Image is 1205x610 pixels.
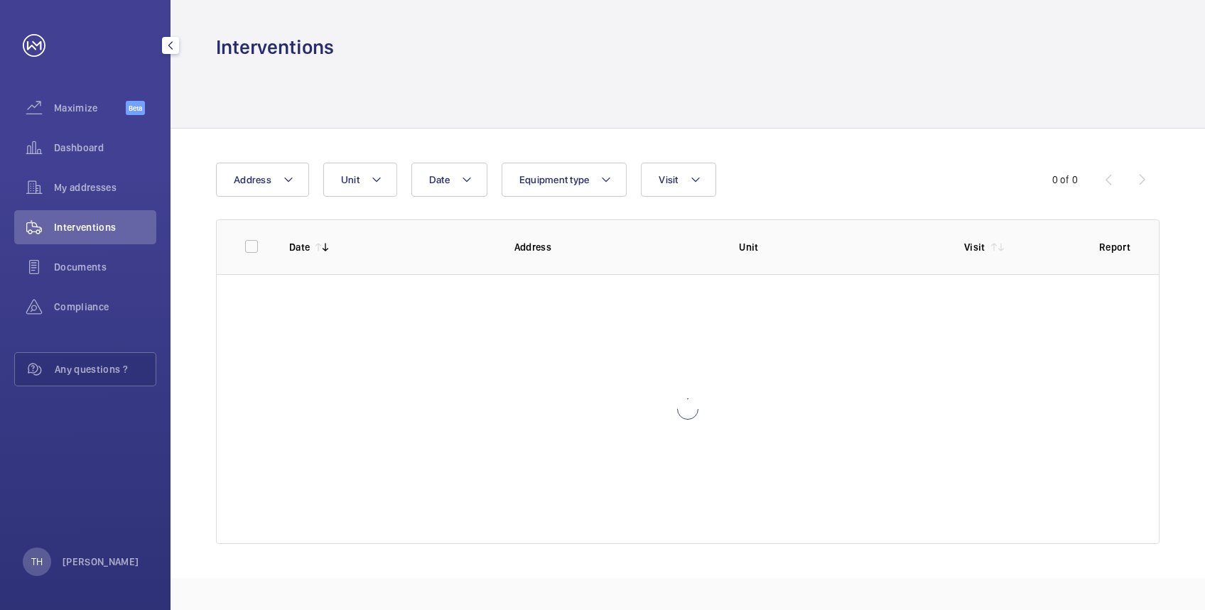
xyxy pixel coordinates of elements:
[54,101,126,115] span: Maximize
[54,141,156,155] span: Dashboard
[234,174,271,185] span: Address
[216,34,334,60] h1: Interventions
[964,240,985,254] p: Visit
[514,240,717,254] p: Address
[216,163,309,197] button: Address
[323,163,397,197] button: Unit
[54,180,156,195] span: My addresses
[54,260,156,274] span: Documents
[55,362,156,376] span: Any questions ?
[1052,173,1078,187] div: 0 of 0
[659,174,678,185] span: Visit
[502,163,627,197] button: Equipment type
[54,220,156,234] span: Interventions
[31,555,43,569] p: TH
[341,174,360,185] span: Unit
[429,174,450,185] span: Date
[54,300,156,314] span: Compliance
[641,163,715,197] button: Visit
[739,240,941,254] p: Unit
[1099,240,1130,254] p: Report
[63,555,139,569] p: [PERSON_NAME]
[519,174,590,185] span: Equipment type
[126,101,145,115] span: Beta
[289,240,310,254] p: Date
[411,163,487,197] button: Date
